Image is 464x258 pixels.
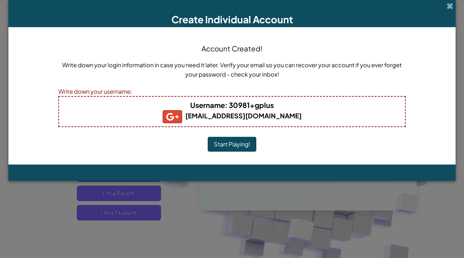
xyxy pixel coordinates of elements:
[58,60,406,79] p: Write down your login information in case you need it later. Verify your email so you can recover...
[190,101,225,110] span: Username
[171,13,293,26] span: Create Individual Account
[163,112,302,120] b: [EMAIL_ADDRESS][DOMAIN_NAME]
[202,43,262,54] h4: Account Created!
[208,137,256,152] button: Start Playing!
[58,87,406,96] div: Write down your username:
[190,101,274,110] b: : 30981+gplus
[163,110,182,123] img: gplus_small.png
